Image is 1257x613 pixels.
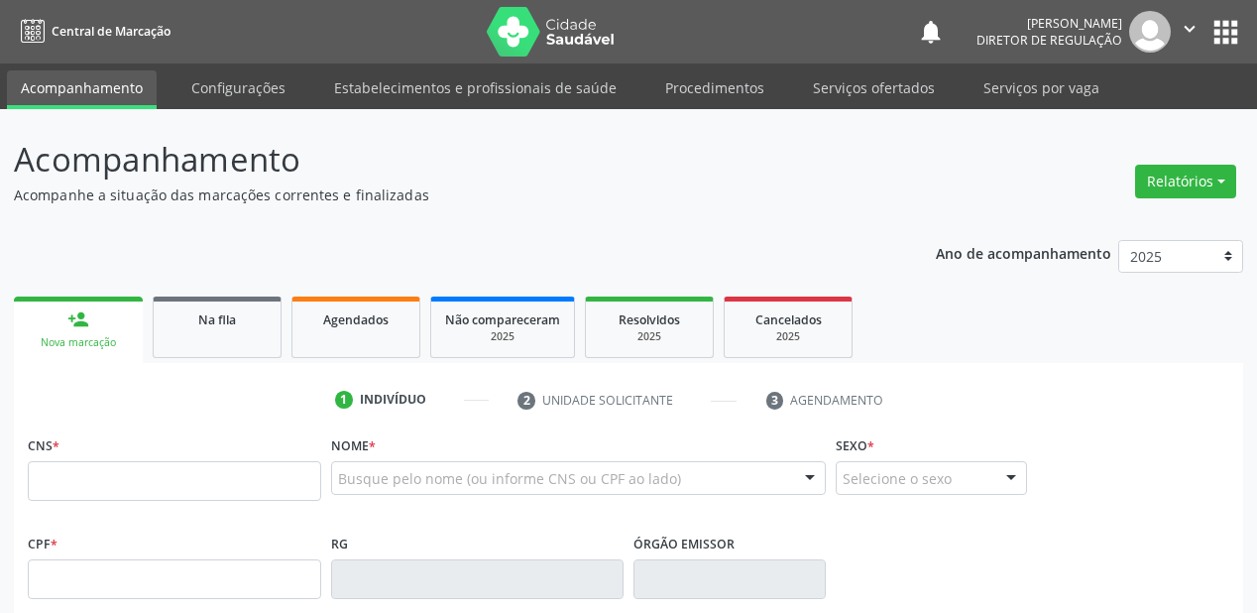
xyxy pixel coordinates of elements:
[28,335,129,350] div: Nova marcação
[28,430,59,461] label: CNS
[799,70,949,105] a: Serviços ofertados
[338,468,681,489] span: Busque pelo nome (ou informe CNS ou CPF ao lado)
[320,70,630,105] a: Estabelecimentos e profissionais de saúde
[331,430,376,461] label: Nome
[360,391,426,409] div: Indivíduo
[198,311,236,328] span: Na fila
[619,311,680,328] span: Resolvidos
[14,184,874,205] p: Acompanhe a situação das marcações correntes e finalizadas
[1179,18,1200,40] i: 
[67,308,89,330] div: person_add
[843,468,952,489] span: Selecione o sexo
[739,329,838,344] div: 2025
[836,430,874,461] label: Sexo
[1129,11,1171,53] img: img
[323,311,389,328] span: Agendados
[976,15,1122,32] div: [PERSON_NAME]
[1135,165,1236,198] button: Relatórios
[177,70,299,105] a: Configurações
[445,311,560,328] span: Não compareceram
[917,18,945,46] button: notifications
[14,135,874,184] p: Acompanhamento
[936,240,1111,265] p: Ano de acompanhamento
[600,329,699,344] div: 2025
[633,529,735,559] label: Órgão emissor
[7,70,157,109] a: Acompanhamento
[331,529,348,559] label: RG
[52,23,171,40] span: Central de Marcação
[445,329,560,344] div: 2025
[970,70,1113,105] a: Serviços por vaga
[976,32,1122,49] span: Diretor de regulação
[1171,11,1208,53] button: 
[14,15,171,48] a: Central de Marcação
[651,70,778,105] a: Procedimentos
[755,311,822,328] span: Cancelados
[335,391,353,409] div: 1
[1208,15,1243,50] button: apps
